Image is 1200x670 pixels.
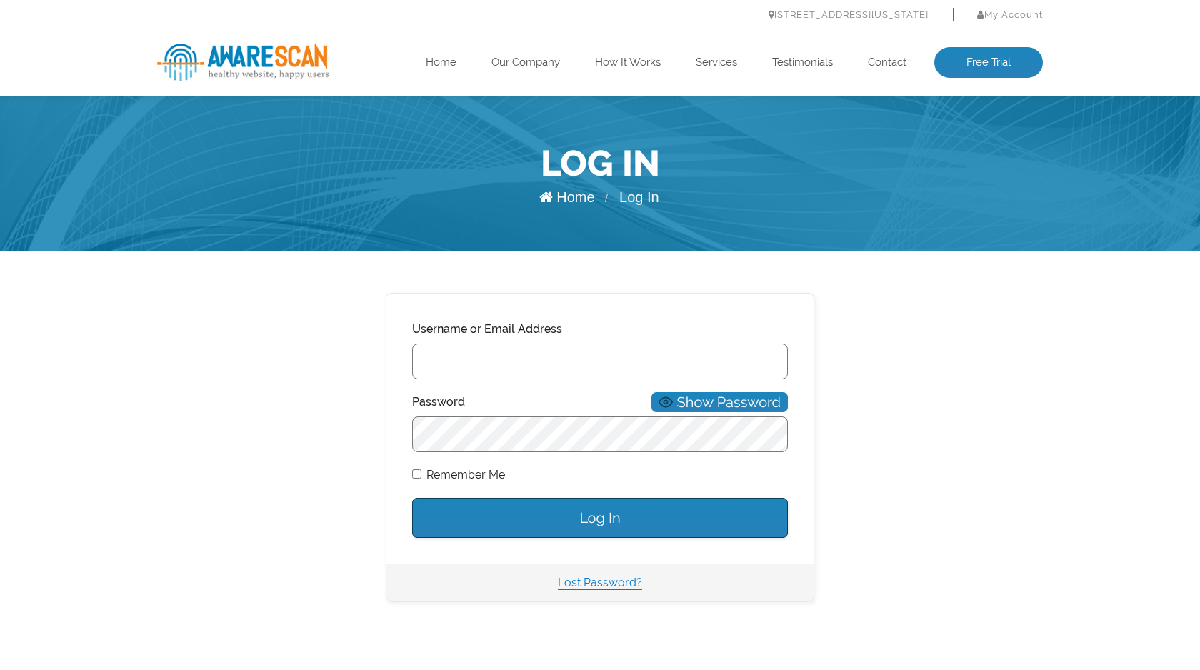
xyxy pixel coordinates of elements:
[412,392,647,412] label: Password
[605,192,608,204] span: /
[157,139,1043,189] h1: Log In
[677,395,781,409] span: Show Password
[412,465,505,485] label: Remember Me
[412,469,421,479] input: Remember Me
[412,498,788,538] input: Log In
[539,189,594,205] a: Home
[412,319,788,339] label: Username or Email Address
[619,189,659,205] span: Log In
[558,576,642,589] a: Lost Password?
[651,392,788,412] button: Show Password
